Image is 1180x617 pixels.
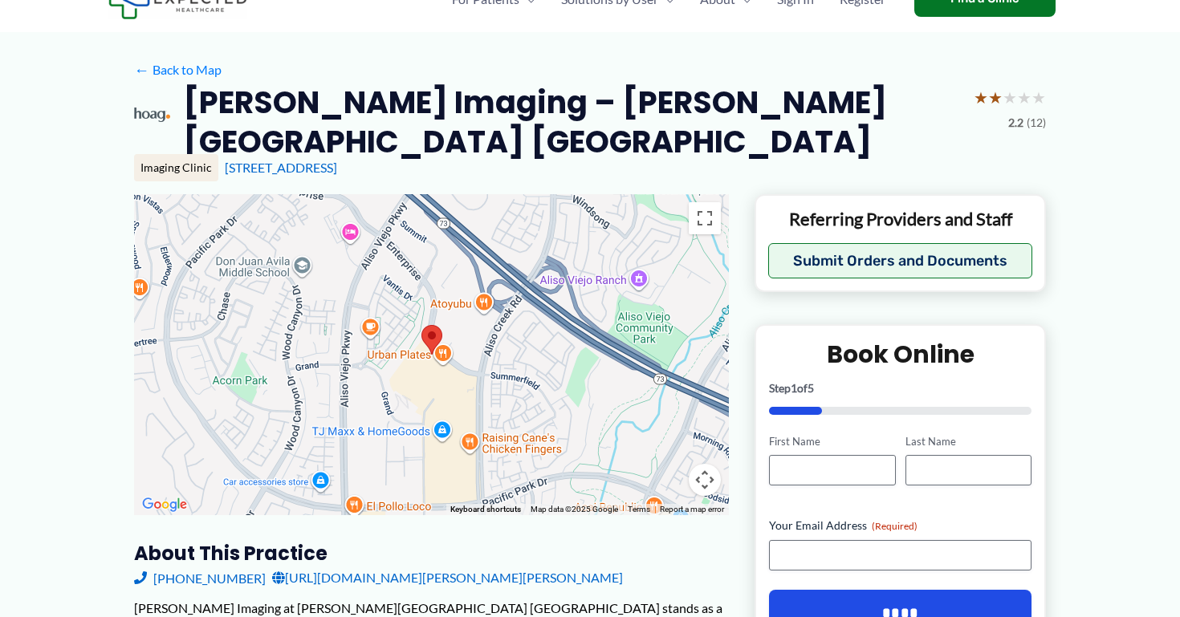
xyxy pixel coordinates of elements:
[628,505,650,513] a: Terms (opens in new tab)
[769,518,1031,534] label: Your Email Address
[988,83,1003,112] span: ★
[974,83,988,112] span: ★
[768,243,1032,278] button: Submit Orders and Documents
[138,494,191,515] a: Open this area in Google Maps (opens a new window)
[138,494,191,515] img: Google
[769,383,1031,394] p: Step of
[872,520,918,532] span: (Required)
[1008,112,1023,133] span: 2.2
[1027,112,1046,133] span: (12)
[808,381,814,395] span: 5
[769,434,895,449] label: First Name
[689,464,721,496] button: Map camera controls
[660,505,724,513] a: Report a map error
[791,381,797,395] span: 1
[134,541,729,566] h3: About this practice
[134,154,218,181] div: Imaging Clinic
[183,83,961,162] h2: [PERSON_NAME] Imaging – [PERSON_NAME][GEOGRAPHIC_DATA] [GEOGRAPHIC_DATA]
[1031,83,1046,112] span: ★
[134,566,266,590] a: [PHONE_NUMBER]
[768,208,1032,231] p: Referring Providers and Staff
[450,504,521,515] button: Keyboard shortcuts
[272,566,623,590] a: [URL][DOMAIN_NAME][PERSON_NAME][PERSON_NAME]
[905,434,1031,449] label: Last Name
[225,160,337,175] a: [STREET_ADDRESS]
[689,202,721,234] button: Toggle fullscreen view
[134,62,149,77] span: ←
[769,339,1031,370] h2: Book Online
[1003,83,1017,112] span: ★
[1017,83,1031,112] span: ★
[531,505,618,513] span: Map data ©2025 Google
[134,58,222,82] a: ←Back to Map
